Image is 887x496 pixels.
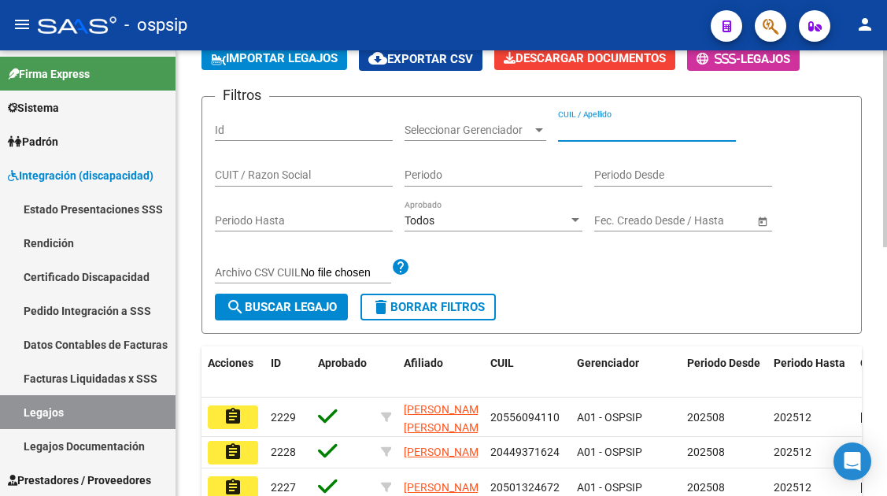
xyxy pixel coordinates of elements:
[215,294,348,320] button: Buscar Legajo
[577,446,642,458] span: A01 - OSPSIP
[484,346,571,398] datatable-header-cell: CUIL
[405,124,532,137] span: Seleccionar Gerenciador
[224,407,242,426] mat-icon: assignment
[656,214,734,228] input: End date
[8,99,59,117] span: Sistema
[208,357,253,369] span: Acciones
[754,213,771,229] button: Open calendar
[359,46,482,71] button: Exportar CSV
[687,411,725,424] span: 202508
[594,214,643,228] input: Start date
[833,442,871,480] div: Open Intercom Messenger
[490,446,560,458] span: 20449371624
[681,346,767,398] datatable-header-cell: Periodo Desde
[8,472,151,489] span: Prestadores / Proveedores
[774,446,811,458] span: 202512
[767,346,854,398] datatable-header-cell: Periodo Hasta
[774,357,845,369] span: Periodo Hasta
[494,46,675,70] button: Descargar Documentos
[687,481,725,494] span: 202508
[8,167,153,184] span: Integración (discapacidad)
[318,357,367,369] span: Aprobado
[490,411,560,424] span: 20556094110
[774,481,811,494] span: 202512
[687,357,760,369] span: Periodo Desde
[371,300,485,314] span: Borrar Filtros
[360,294,496,320] button: Borrar Filtros
[504,51,666,65] span: Descargar Documentos
[368,49,387,68] mat-icon: cloud_download
[8,133,58,150] span: Padrón
[405,214,434,227] span: Todos
[264,346,312,398] datatable-header-cell: ID
[371,298,390,316] mat-icon: delete
[301,266,391,280] input: Archivo CSV CUIL
[404,357,443,369] span: Afiliado
[224,442,242,461] mat-icon: assignment
[391,257,410,276] mat-icon: help
[687,46,800,71] button: -Legajos
[774,411,811,424] span: 202512
[13,15,31,34] mat-icon: menu
[226,298,245,316] mat-icon: search
[368,52,473,66] span: Exportar CSV
[271,357,281,369] span: ID
[8,65,90,83] span: Firma Express
[271,481,296,494] span: 2227
[577,357,639,369] span: Gerenciador
[124,8,187,43] span: - ospsip
[211,51,338,65] span: IMPORTAR LEGAJOS
[201,46,347,70] button: IMPORTAR LEGAJOS
[312,346,375,398] datatable-header-cell: Aprobado
[404,481,488,494] span: [PERSON_NAME]
[490,357,514,369] span: CUIL
[215,266,301,279] span: Archivo CSV CUIL
[490,481,560,494] span: 20501324672
[571,346,681,398] datatable-header-cell: Gerenciador
[741,52,790,66] span: Legajos
[271,446,296,458] span: 2228
[271,411,296,424] span: 2229
[215,84,269,106] h3: Filtros
[687,446,725,458] span: 202508
[697,52,741,66] span: -
[404,446,488,458] span: [PERSON_NAME]
[226,300,337,314] span: Buscar Legajo
[404,403,488,434] span: [PERSON_NAME] [PERSON_NAME]
[201,346,264,398] datatable-header-cell: Acciones
[397,346,484,398] datatable-header-cell: Afiliado
[577,481,642,494] span: A01 - OSPSIP
[856,15,874,34] mat-icon: person
[577,411,642,424] span: A01 - OSPSIP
